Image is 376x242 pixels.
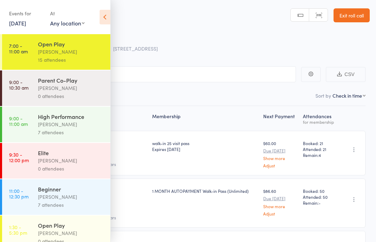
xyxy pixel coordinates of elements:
div: 7 attendees [38,128,104,136]
time: 9:30 - 12:00 pm [9,152,29,163]
small: Due [DATE] [263,196,297,201]
div: Events for [9,8,43,19]
div: Open Play [38,40,104,48]
button: CSV [326,67,366,82]
time: 11:00 - 12:30 pm [9,188,29,199]
div: 7 attendees [38,201,104,209]
a: 9:00 -11:00 amHigh Performance[PERSON_NAME]7 attendees [2,107,110,142]
a: Adjust [263,211,297,216]
div: Check in time [332,92,362,99]
div: 15 attendees [38,56,104,64]
a: 9:00 -10:30 amParent Co-Play[PERSON_NAME]0 attendees [2,70,110,106]
div: [PERSON_NAME] [38,48,104,56]
div: [PERSON_NAME] [38,157,104,165]
a: Adjust [263,163,297,168]
div: Elite [38,149,104,157]
input: Search by name [10,66,296,82]
div: $60.00 [263,140,297,168]
time: 9:00 - 10:30 am [9,79,29,90]
time: 9:00 - 11:00 am [9,115,28,127]
a: Exit roll call [334,8,370,22]
span: 4 [319,152,321,158]
a: Show more [263,204,297,209]
div: Expires [DATE] [152,146,258,152]
small: Due [DATE] [263,148,297,153]
div: [PERSON_NAME] [38,84,104,92]
a: 9:30 -12:00 pmElite[PERSON_NAME]0 attendees [2,143,110,179]
time: 7:00 - 11:00 am [9,43,28,54]
time: 1:30 - 5:30 pm [9,224,27,235]
div: At [50,8,85,19]
span: Remain: [303,200,336,206]
div: High Performance [38,113,104,120]
div: Open Play [38,221,104,229]
div: 0 attendees [38,165,104,173]
div: [PERSON_NAME] [38,193,104,201]
div: for membership [303,120,336,124]
div: Next Payment [260,109,300,128]
div: $86.60 [263,188,297,215]
span: - [319,200,321,206]
div: Atten­dances [300,109,339,128]
div: 1 MONTH AUTOPAYMENT Walk-in Pass (Unlimited) [152,188,258,194]
a: [DATE] [9,19,26,27]
div: Parent Co-Play [38,76,104,84]
div: Any location [50,19,85,27]
a: 7:00 -11:00 amOpen Play[PERSON_NAME]15 attendees [2,34,110,70]
span: Booked: 50 [303,188,336,194]
span: Booked: 21 [303,140,336,146]
div: [PERSON_NAME] [38,120,104,128]
div: Membership [149,109,261,128]
a: Show more [263,156,297,160]
span: Attended: 50 [303,194,336,200]
span: Remain: [303,152,336,158]
div: walk-in 25 visit pass [152,140,258,152]
div: Beginner [38,185,104,193]
span: [STREET_ADDRESS] [113,45,158,52]
div: 0 attendees [38,92,104,100]
a: 11:00 -12:30 pmBeginner[PERSON_NAME]7 attendees [2,179,110,215]
span: Attended: 21 [303,146,336,152]
div: [PERSON_NAME] [38,229,104,237]
label: Sort by [315,92,331,99]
